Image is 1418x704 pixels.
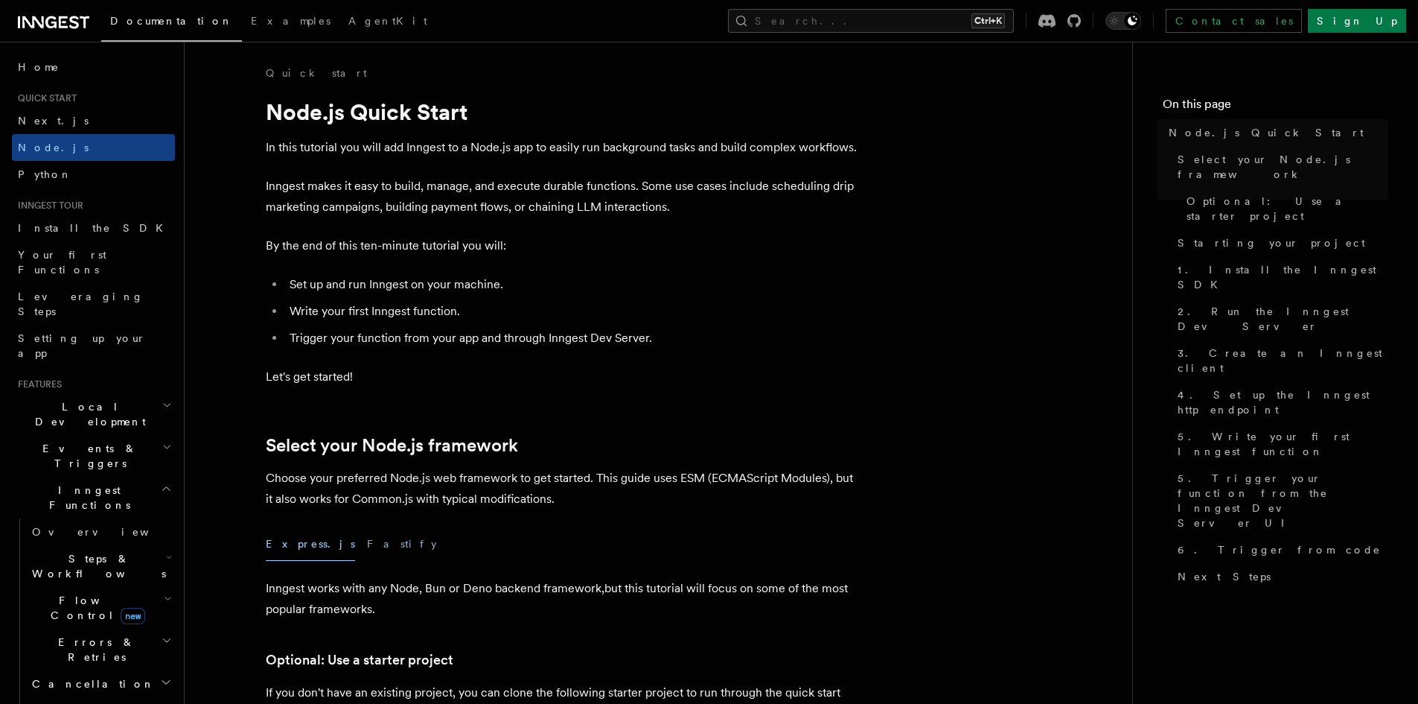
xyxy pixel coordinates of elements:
span: Next Steps [1178,569,1271,584]
button: Inngest Functions [12,477,175,519]
h4: On this page [1163,95,1388,119]
span: Starting your project [1178,235,1365,250]
button: Flow Controlnew [26,587,175,629]
p: In this tutorial you will add Inngest to a Node.js app to easily run background tasks and build c... [266,137,861,158]
p: Inngest makes it easy to build, manage, and execute durable functions. Some use cases include sch... [266,176,861,218]
span: Quick start [12,92,77,104]
h1: Node.js Quick Start [266,98,861,125]
button: Cancellation [26,670,175,697]
span: Features [12,378,62,390]
a: Overview [26,519,175,545]
span: Setting up your app [18,332,146,359]
span: Node.js Quick Start [1169,125,1364,140]
a: Select your Node.js framework [1172,146,1388,188]
button: Search...Ctrl+K [728,9,1014,33]
a: Your first Functions [12,241,175,283]
span: Examples [251,15,330,27]
span: Home [18,60,60,74]
a: 5. Write your first Inngest function [1172,423,1388,465]
span: 5. Trigger your function from the Inngest Dev Server UI [1178,471,1388,530]
kbd: Ctrl+K [971,13,1005,28]
span: Cancellation [26,676,155,691]
a: Install the SDK [12,215,175,241]
a: Next.js [12,107,175,134]
span: 2. Run the Inngest Dev Server [1178,304,1388,334]
span: Steps & Workflows [26,551,166,581]
span: 5. Write your first Inngest function [1178,429,1388,459]
span: Python [18,168,72,180]
span: Optional: Use a starter project [1187,194,1388,223]
a: Node.js [12,134,175,161]
a: Home [12,54,175,80]
span: Inngest Functions [12,483,161,513]
span: Next.js [18,115,89,127]
span: Your first Functions [18,249,106,276]
span: AgentKit [348,15,427,27]
span: Node.js [18,142,89,153]
span: new [121,608,145,624]
span: Errors & Retries [26,635,162,665]
a: Documentation [101,4,242,42]
span: Install the SDK [18,222,172,234]
a: 1. Install the Inngest SDK [1172,256,1388,298]
p: By the end of this ten-minute tutorial you will: [266,235,861,256]
a: Optional: Use a starter project [266,650,453,670]
a: 3. Create an Inngest client [1172,340,1388,381]
p: Choose your preferred Node.js web framework to get started. This guide uses ESM (ECMAScript Modul... [266,468,861,510]
a: Node.js Quick Start [1163,119,1388,146]
a: Optional: Use a starter project [1181,188,1388,229]
a: AgentKit [339,4,436,40]
a: 2. Run the Inngest Dev Server [1172,298,1388,340]
a: 5. Trigger your function from the Inngest Dev Server UI [1172,465,1388,536]
a: Next Steps [1172,563,1388,590]
span: Select your Node.js framework [1178,152,1388,182]
a: Examples [242,4,339,40]
button: Toggle dark mode [1105,12,1141,30]
button: Express.js [266,527,355,561]
a: Setting up your app [12,325,175,367]
span: 6. Trigger from code [1178,542,1381,557]
p: Let's get started! [266,367,861,387]
button: Events & Triggers [12,435,175,477]
a: Leveraging Steps [12,283,175,325]
span: 3. Create an Inngest client [1178,346,1388,375]
span: Flow Control [26,593,164,623]
a: Starting your project [1172,229,1388,256]
a: Quick start [266,66,367,80]
button: Local Development [12,393,175,435]
button: Steps & Workflows [26,545,175,587]
li: Trigger your function from your app and through Inngest Dev Server. [285,328,861,349]
a: Contact sales [1166,9,1302,33]
button: Fastify [367,527,437,561]
a: Select your Node.js framework [266,435,518,456]
span: Leveraging Steps [18,291,144,317]
span: Documentation [110,15,233,27]
span: Inngest tour [12,200,83,212]
a: 6. Trigger from code [1172,536,1388,563]
button: Errors & Retries [26,629,175,670]
span: Overview [32,526,185,538]
a: Sign Up [1308,9,1406,33]
span: Events & Triggers [12,441,162,471]
li: Write your first Inngest function. [285,301,861,322]
p: Inngest works with any Node, Bun or Deno backend framework,but this tutorial will focus on some o... [266,578,861,620]
a: Python [12,161,175,188]
span: 4. Set up the Inngest http endpoint [1178,387,1388,417]
span: Local Development [12,399,162,429]
li: Set up and run Inngest on your machine. [285,274,861,295]
a: 4. Set up the Inngest http endpoint [1172,381,1388,423]
span: 1. Install the Inngest SDK [1178,262,1388,292]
